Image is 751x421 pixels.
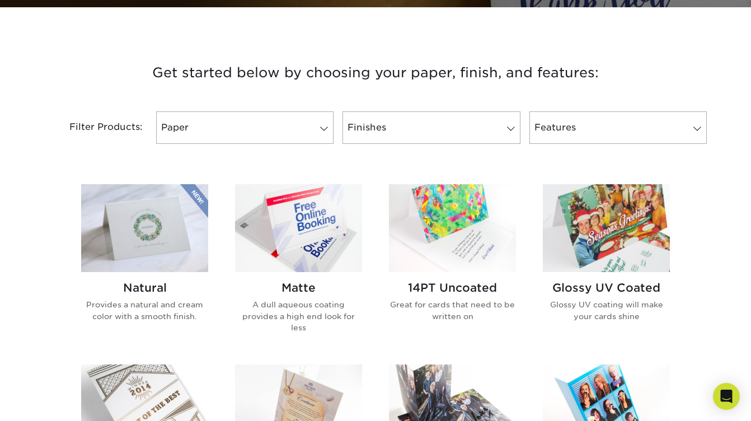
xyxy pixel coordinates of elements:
[543,184,670,351] a: Glossy UV Coated Greeting Cards Glossy UV Coated Glossy UV coating will make your cards shine
[40,111,152,144] div: Filter Products:
[156,111,334,144] a: Paper
[529,111,707,144] a: Features
[235,299,362,333] p: A dull aqueous coating provides a high end look for less
[342,111,520,144] a: Finishes
[235,184,362,351] a: Matte Greeting Cards Matte A dull aqueous coating provides a high end look for less
[713,383,740,410] div: Open Intercom Messenger
[389,299,516,322] p: Great for cards that need to be written on
[235,281,362,294] h2: Matte
[543,184,670,272] img: Glossy UV Coated Greeting Cards
[81,299,208,322] p: Provides a natural and cream color with a smooth finish.
[389,184,516,272] img: 14PT Uncoated Greeting Cards
[81,184,208,351] a: Natural Greeting Cards Natural Provides a natural and cream color with a smooth finish.
[543,299,670,322] p: Glossy UV coating will make your cards shine
[180,184,208,218] img: New Product
[235,184,362,272] img: Matte Greeting Cards
[543,281,670,294] h2: Glossy UV Coated
[81,281,208,294] h2: Natural
[389,281,516,294] h2: 14PT Uncoated
[3,387,95,417] iframe: Google Customer Reviews
[389,184,516,351] a: 14PT Uncoated Greeting Cards 14PT Uncoated Great for cards that need to be written on
[48,48,703,98] h3: Get started below by choosing your paper, finish, and features:
[81,184,208,272] img: Natural Greeting Cards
